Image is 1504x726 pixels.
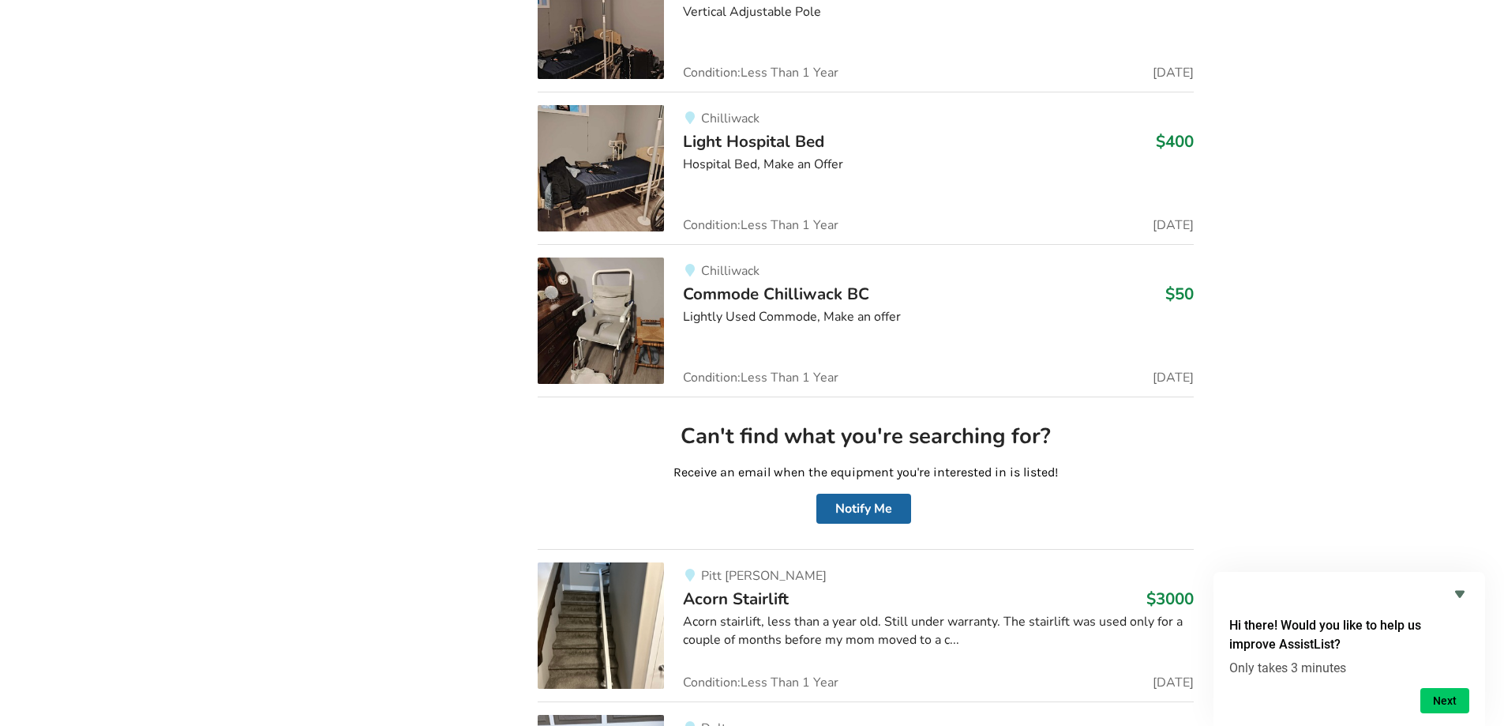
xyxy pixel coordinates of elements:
[1156,131,1194,152] h3: $400
[1146,589,1194,609] h3: $3000
[683,676,838,689] span: Condition: Less Than 1 Year
[1153,676,1194,689] span: [DATE]
[683,66,838,79] span: Condition: Less Than 1 Year
[683,308,1194,326] div: Lightly Used Commode, Make an offer
[1450,585,1469,604] button: Hide survey
[701,262,760,280] span: Chilliwack
[538,92,1194,244] a: bedroom equipment-light hospital bedChilliwackLight Hospital Bed$400Hospital Bed, Make an OfferCo...
[550,423,1181,450] h2: Can't find what you're searching for?
[701,567,827,585] span: Pitt [PERSON_NAME]
[538,244,1194,397] a: bathroom safety-commode chilliwack bcChilliwackCommode Chilliwack BC$50Lightly Used Commode, Make...
[538,549,1194,702] a: mobility-acorn stairliftPitt [PERSON_NAME]Acorn Stairlift$3000Acorn stairlift, less than a year o...
[683,588,789,610] span: Acorn Stairlift
[1420,688,1469,713] button: Next question
[1229,585,1469,713] div: Hi there! Would you like to help us improve AssistList?
[1229,660,1469,675] p: Only takes 3 minutes
[1153,66,1194,79] span: [DATE]
[701,110,760,127] span: Chilliwack
[683,283,869,305] span: Commode Chilliwack BC
[538,258,664,384] img: bathroom safety-commode chilliwack bc
[683,130,824,152] span: Light Hospital Bed
[538,562,664,689] img: mobility-acorn stairlift
[683,156,1194,174] div: Hospital Bed, Make an Offer
[550,464,1181,482] p: Receive an email when the equipment you're interested in is listed!
[1229,616,1469,654] h2: Hi there! Would you like to help us improve AssistList?
[683,613,1194,649] div: Acorn stairlift, less than a year old. Still under warranty. The stairlift was used only for a co...
[683,219,838,231] span: Condition: Less Than 1 Year
[683,371,838,384] span: Condition: Less Than 1 Year
[538,105,664,231] img: bedroom equipment-light hospital bed
[1153,371,1194,384] span: [DATE]
[1153,219,1194,231] span: [DATE]
[1165,284,1194,304] h3: $50
[816,494,911,524] button: Notify Me
[683,3,1194,21] div: Vertical Adjustable Pole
